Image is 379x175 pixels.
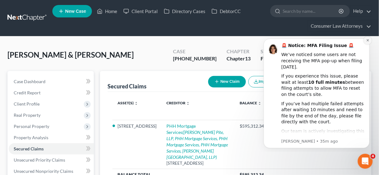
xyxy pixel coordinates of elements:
[358,154,373,169] iframe: Intercom live chat
[14,124,49,129] span: Personal Property
[254,33,379,152] iframe: Intercom notifications message
[248,76,285,87] button: Import CSV
[14,90,41,95] span: Credit Report
[14,101,40,106] span: Client Profile
[108,83,146,90] div: Secured Claims
[227,48,251,55] div: Chapter
[14,168,73,174] span: Unsecured Nonpriority Claims
[118,101,138,105] a: Asset(s) unfold_more
[7,50,134,59] span: [PERSON_NAME] & [PERSON_NAME]
[166,160,230,166] div: [STREET_ADDRESS]
[14,157,65,163] span: Unsecured Priority Claims
[240,123,264,129] div: $595,312.34
[120,6,161,17] a: Client Portal
[9,87,94,98] a: Credit Report
[9,143,94,154] a: Secured Claims
[14,79,46,84] span: Case Dashboard
[173,55,217,62] div: [PHONE_NUMBER]
[209,6,244,17] a: DebtorCC
[166,123,228,160] a: PHH Mortgage Services([PERSON_NAME] Pite, LLP, PHH Mortgage Services, PHH Mortgage Services, PHH ...
[9,76,94,87] a: Case Dashboard
[350,6,371,17] a: Help
[161,6,209,17] a: Directory Cases
[65,9,86,14] span: New Case
[208,76,246,87] button: New Claim
[227,55,251,62] div: Chapter
[14,146,44,151] span: Secured Claims
[283,5,340,17] input: Search by name...
[14,112,41,118] span: Real Property
[240,101,261,105] a: Balance unfold_more
[166,101,190,105] a: Creditor unfold_more
[245,55,251,61] span: 13
[14,135,48,140] span: Property Analysis
[9,154,94,166] a: Unsecured Priority Claims
[173,48,217,55] div: Case
[308,21,371,32] a: Consumer Law Attorneys
[9,132,94,143] a: Property Analysis
[118,123,156,129] li: [STREET_ADDRESS]
[94,6,120,17] a: Home
[371,154,376,159] span: 4
[186,102,190,105] i: unfold_more
[166,130,228,160] i: ([PERSON_NAME] Pite, LLP, PHH Mortgage Services, PHH Mortgage Services, PHH Mortgage Services, [P...
[134,102,138,105] i: unfold_more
